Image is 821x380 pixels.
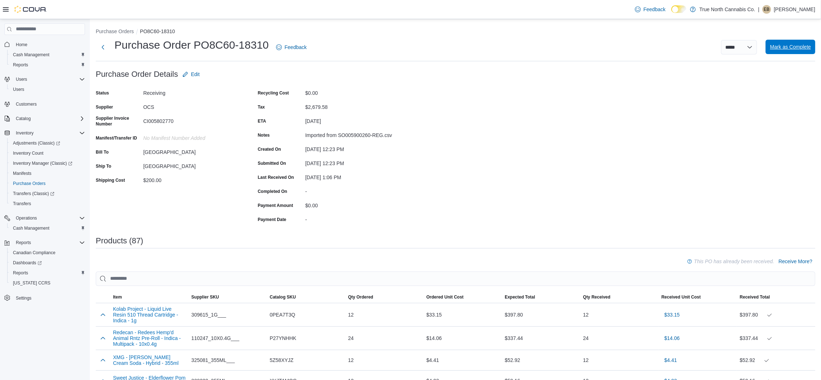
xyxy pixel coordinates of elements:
[191,310,226,319] span: 309615_1G___
[96,70,178,79] h3: Purchase Order Details
[10,139,63,147] a: Adjustments (Classic)
[96,28,134,34] button: Purchase Orders
[502,291,580,303] button: Expected Total
[13,294,34,302] a: Settings
[10,61,31,69] a: Reports
[10,189,57,198] a: Transfers (Classic)
[113,306,186,323] button: Kolab Project - Liquid Live Resin 510 Thread Cartridge - Indica - 1g
[14,6,47,13] img: Cova
[345,331,424,345] div: 24
[270,356,293,364] span: 5Z58XYJZ
[143,87,240,96] div: Receiving
[776,254,815,269] button: Receive More?
[580,353,659,367] div: 12
[96,40,110,54] button: Next
[10,269,85,277] span: Reports
[273,40,310,54] a: Feedback
[7,248,88,258] button: Canadian Compliance
[13,201,31,207] span: Transfers
[16,215,37,221] span: Operations
[583,294,610,300] span: Qty Received
[305,101,402,110] div: $2,679.58
[13,160,72,166] span: Inventory Manager (Classic)
[191,356,235,364] span: 325081_355ML___
[424,291,502,303] button: Ordered Unit Cost
[13,129,85,137] span: Inventory
[13,40,85,49] span: Home
[10,50,85,59] span: Cash Management
[7,223,88,233] button: Cash Management
[10,248,58,257] a: Canadian Compliance
[96,90,109,96] label: Status
[1,99,88,109] button: Customers
[258,203,293,208] label: Payment Amount
[10,248,85,257] span: Canadian Compliance
[662,353,680,367] button: $4.41
[270,294,296,300] span: Catalog SKU
[191,71,200,78] span: Edit
[13,62,28,68] span: Reports
[305,143,402,152] div: [DATE] 12:23 PM
[16,130,33,136] span: Inventory
[270,310,295,319] span: 0PEA7T3Q
[7,60,88,70] button: Reports
[114,38,269,52] h1: Purchase Order PO8C60-18310
[13,225,49,231] span: Cash Management
[10,179,85,188] span: Purchase Orders
[10,61,85,69] span: Reports
[13,238,34,247] button: Reports
[258,132,270,138] label: Notes
[13,214,85,222] span: Operations
[424,331,502,345] div: $14.06
[580,291,659,303] button: Qty Received
[305,158,402,166] div: [DATE] 12:23 PM
[191,334,239,343] span: 110247_10X0.4G___
[10,85,27,94] a: Users
[285,44,307,51] span: Feedback
[1,238,88,248] button: Reports
[662,308,683,322] button: $33.15
[664,357,677,364] span: $4.41
[16,240,31,246] span: Reports
[258,217,286,222] label: Payment Date
[1,128,88,138] button: Inventory
[16,101,37,107] span: Customers
[143,174,240,183] div: $200.00
[505,294,535,300] span: Expected Total
[10,189,85,198] span: Transfers (Classic)
[10,159,85,168] span: Inventory Manager (Classic)
[13,238,85,247] span: Reports
[580,331,659,345] div: 24
[189,291,267,303] button: Supplier SKU
[671,5,686,13] input: Dark Mode
[305,129,402,138] div: Imported from SO005900260-REG.csv
[644,6,666,13] span: Feedback
[1,213,88,223] button: Operations
[737,291,815,303] button: Received Total
[13,114,33,123] button: Catalog
[191,294,219,300] span: Supplier SKU
[16,76,27,82] span: Users
[699,5,755,14] p: True North Cannabis Co.
[305,214,402,222] div: -
[10,199,85,208] span: Transfers
[662,294,701,300] span: Received Unit Cost
[143,146,240,155] div: [GEOGRAPHIC_DATA]
[13,100,85,109] span: Customers
[96,104,113,110] label: Supplier
[7,148,88,158] button: Inventory Count
[113,330,186,347] button: Redecan - Redees Hemp'd Animal Rntz Pre-Roll - Indica - Multipack - 10x0.4g
[13,100,40,109] a: Customers
[13,114,85,123] span: Catalog
[96,115,140,127] label: Supplier Invoice Number
[16,295,31,301] span: Settings
[140,28,175,34] button: PO8C60-18310
[766,40,815,54] button: Mark as Complete
[502,308,580,322] div: $397.80
[258,118,266,124] label: ETA
[664,335,680,342] span: $14.06
[4,36,85,322] nav: Complex example
[258,104,265,110] label: Tax
[143,115,240,124] div: CI005802770
[96,28,815,36] nav: An example of EuiBreadcrumbs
